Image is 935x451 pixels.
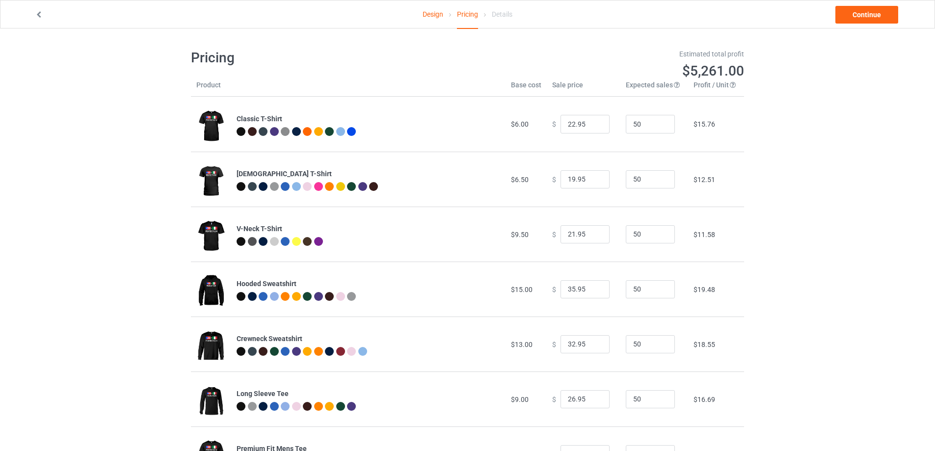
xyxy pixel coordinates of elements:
b: Hooded Sweatshirt [237,280,296,288]
b: [DEMOGRAPHIC_DATA] T-Shirt [237,170,332,178]
span: $9.50 [511,231,529,239]
span: $18.55 [694,341,715,348]
span: $13.00 [511,341,533,348]
th: Base cost [506,80,547,97]
th: Product [191,80,231,97]
a: Design [423,0,443,28]
div: Estimated total profit [475,49,745,59]
th: Profit / Unit [688,80,744,97]
span: $19.48 [694,286,715,293]
span: $5,261.00 [682,63,744,79]
span: $ [552,230,556,238]
span: $12.51 [694,176,715,184]
span: $6.50 [511,176,529,184]
span: $11.58 [694,231,715,239]
b: Crewneck Sweatshirt [237,335,302,343]
span: $6.00 [511,120,529,128]
span: $9.00 [511,396,529,403]
th: Expected sales [620,80,688,97]
div: Pricing [457,0,478,29]
span: $15.76 [694,120,715,128]
b: Classic T-Shirt [237,115,282,123]
span: $ [552,120,556,128]
span: $ [552,175,556,183]
div: Details [492,0,512,28]
a: Continue [835,6,898,24]
span: $16.69 [694,396,715,403]
h1: Pricing [191,49,461,67]
img: heather_texture.png [281,127,290,136]
span: $ [552,395,556,403]
th: Sale price [547,80,620,97]
span: $ [552,285,556,293]
b: V-Neck T-Shirt [237,225,282,233]
b: Long Sleeve Tee [237,390,289,398]
span: $15.00 [511,286,533,293]
span: $ [552,340,556,348]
